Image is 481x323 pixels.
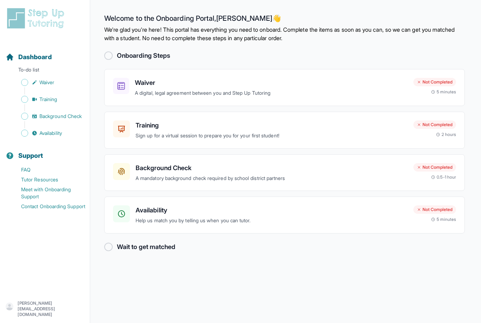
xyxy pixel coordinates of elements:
[6,175,90,185] a: Tutor Resources
[3,41,87,65] button: Dashboard
[6,165,90,175] a: FAQ
[6,185,90,201] a: Meet with Onboarding Support
[136,205,408,215] h3: Availability
[6,128,90,138] a: Availability
[39,79,54,86] span: Waiver
[104,69,465,106] a: WaiverA digital, legal agreement between you and Step Up TutoringNot Completed5 minutes
[117,51,170,61] h2: Onboarding Steps
[18,151,43,161] span: Support
[135,89,408,97] p: A digital, legal agreement between you and Step Up Tutoring
[436,132,456,137] div: 2 hours
[18,52,52,62] span: Dashboard
[136,174,408,182] p: A mandatory background check required by school district partners
[136,132,408,140] p: Sign up for a virtual session to prepare you for your first student!
[104,154,465,191] a: Background CheckA mandatory background check required by school district partnersNot Completed0.5...
[6,7,68,30] img: logo
[6,111,90,121] a: Background Check
[135,78,408,88] h3: Waiver
[136,163,408,173] h3: Background Check
[104,112,465,149] a: TrainingSign up for a virtual session to prepare you for your first student!Not Completed2 hours
[136,120,408,130] h3: Training
[413,78,456,86] div: Not Completed
[104,197,465,234] a: AvailabilityHelp us match you by telling us when you can tutor.Not Completed5 minutes
[39,96,57,103] span: Training
[6,94,90,104] a: Training
[431,217,456,222] div: 5 minutes
[413,120,456,129] div: Not Completed
[136,217,408,225] p: Help us match you by telling us when you can tutor.
[104,14,465,25] h2: Welcome to the Onboarding Portal, [PERSON_NAME] 👋
[18,300,84,317] p: [PERSON_NAME][EMAIL_ADDRESS][DOMAIN_NAME]
[6,300,84,317] button: [PERSON_NAME][EMAIL_ADDRESS][DOMAIN_NAME]
[39,113,82,120] span: Background Check
[6,77,90,87] a: Waiver
[3,66,87,76] p: To-do list
[6,201,90,211] a: Contact Onboarding Support
[6,52,52,62] a: Dashboard
[431,89,456,95] div: 5 minutes
[413,163,456,172] div: Not Completed
[413,205,456,214] div: Not Completed
[39,130,62,137] span: Availability
[104,25,465,42] p: We're glad you're here! This portal has everything you need to onboard. Complete the items as soo...
[117,242,175,252] h2: Wait to get matched
[3,139,87,163] button: Support
[431,174,456,180] div: 0.5-1 hour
